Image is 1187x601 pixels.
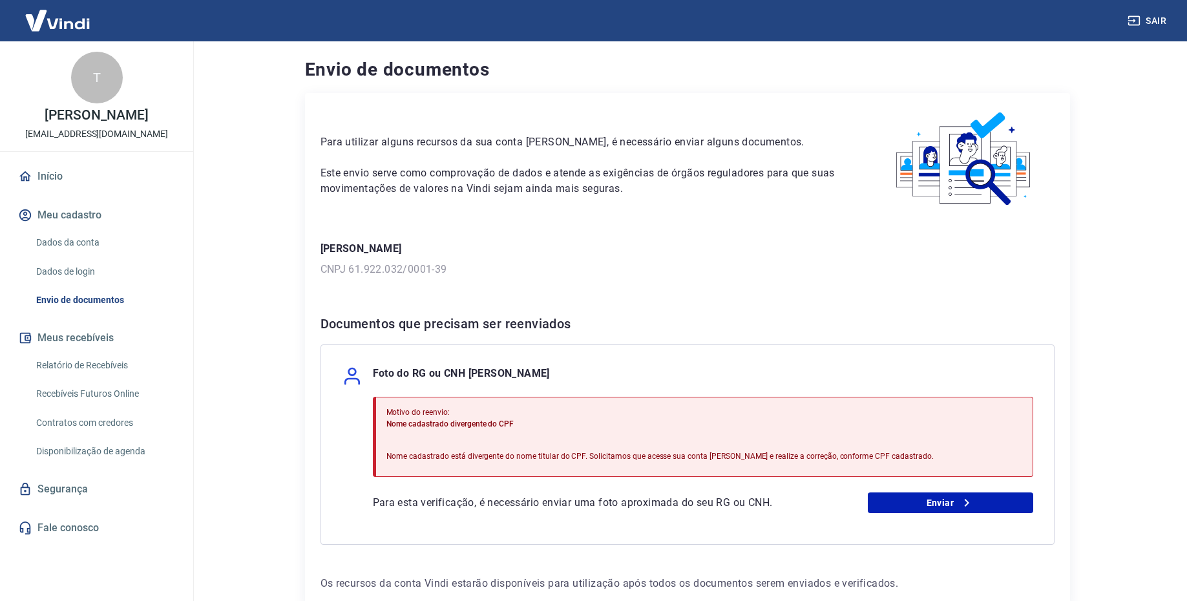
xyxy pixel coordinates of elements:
[1125,9,1171,33] button: Sair
[31,258,178,285] a: Dados de login
[16,324,178,352] button: Meus recebíveis
[31,410,178,436] a: Contratos com credores
[31,438,178,465] a: Disponibilização de agenda
[71,52,123,103] div: T
[16,514,178,542] a: Fale conosco
[386,450,934,462] p: Nome cadastrado está divergente do nome titular do CPF. Solicitamos que acesse sua conta [PERSON_...
[305,57,1070,83] h4: Envio de documentos
[373,366,550,386] p: Foto do RG ou CNH [PERSON_NAME]
[31,352,178,379] a: Relatório de Recebíveis
[16,475,178,503] a: Segurança
[320,576,1055,591] p: Os recursos da conta Vindi estarão disponíveis para utilização após todos os documentos serem env...
[31,287,178,313] a: Envio de documentos
[342,366,362,386] img: user.af206f65c40a7206969b71a29f56cfb7.svg
[31,229,178,256] a: Dados da conta
[25,127,168,141] p: [EMAIL_ADDRESS][DOMAIN_NAME]
[45,109,148,122] p: [PERSON_NAME]
[373,495,802,511] p: Para esta verificação, é necessário enviar uma foto aproximada do seu RG ou CNH.
[874,109,1055,210] img: waiting_documents.41d9841a9773e5fdf392cede4d13b617.svg
[31,381,178,407] a: Recebíveis Futuros Online
[868,492,1033,513] a: Enviar
[16,201,178,229] button: Meu cadastro
[16,1,100,40] img: Vindi
[386,406,934,418] p: Motivo do reenvio:
[320,134,843,150] p: Para utilizar alguns recursos da sua conta [PERSON_NAME], é necessário enviar alguns documentos.
[16,162,178,191] a: Início
[320,262,1055,277] p: CNPJ 61.922.032/0001-39
[320,241,1055,257] p: [PERSON_NAME]
[320,165,843,196] p: Este envio serve como comprovação de dados e atende as exigências de órgãos reguladores para que ...
[320,313,1055,334] h6: Documentos que precisam ser reenviados
[386,419,514,428] span: Nome cadastrado divergente do CPF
